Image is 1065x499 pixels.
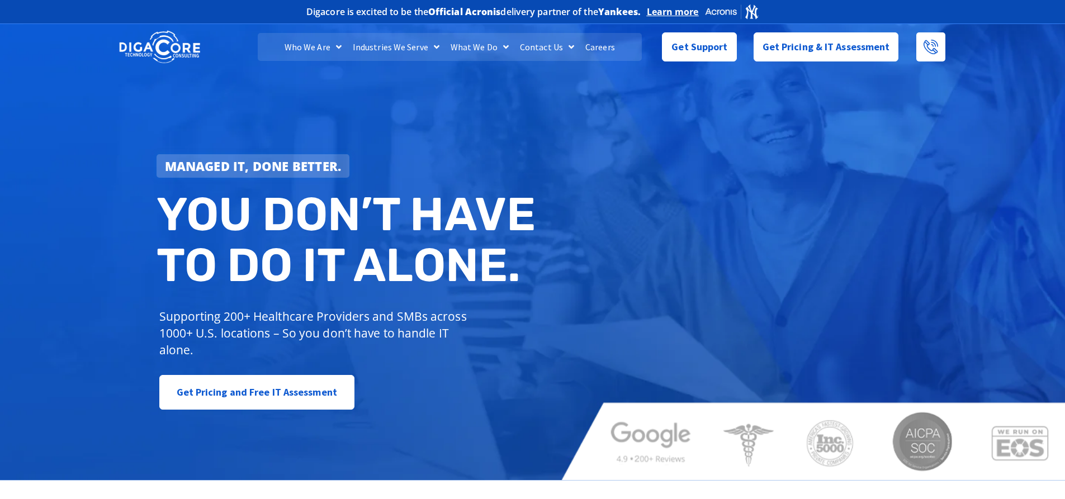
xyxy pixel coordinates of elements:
a: Learn more [647,6,699,17]
b: Yankees. [598,6,641,18]
a: Who We Are [279,33,347,61]
a: Industries We Serve [347,33,445,61]
a: Careers [580,33,621,61]
nav: Menu [258,33,641,61]
a: What We Do [445,33,514,61]
span: Get Pricing and Free IT Assessment [177,381,337,403]
b: Official Acronis [428,6,501,18]
a: Contact Us [514,33,580,61]
img: Acronis [704,3,759,20]
h2: You don’t have to do IT alone. [157,189,541,291]
p: Supporting 200+ Healthcare Providers and SMBs across 1000+ U.S. locations – So you don’t have to ... [159,308,472,358]
strong: Managed IT, done better. [165,158,342,174]
a: Get Support [662,32,736,61]
span: Get Support [671,36,727,58]
a: Managed IT, done better. [157,154,350,178]
img: DigaCore Technology Consulting [119,30,200,65]
a: Get Pricing & IT Assessment [754,32,899,61]
h2: Digacore is excited to be the delivery partner of the [306,7,641,16]
span: Get Pricing & IT Assessment [763,36,890,58]
a: Get Pricing and Free IT Assessment [159,375,354,410]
